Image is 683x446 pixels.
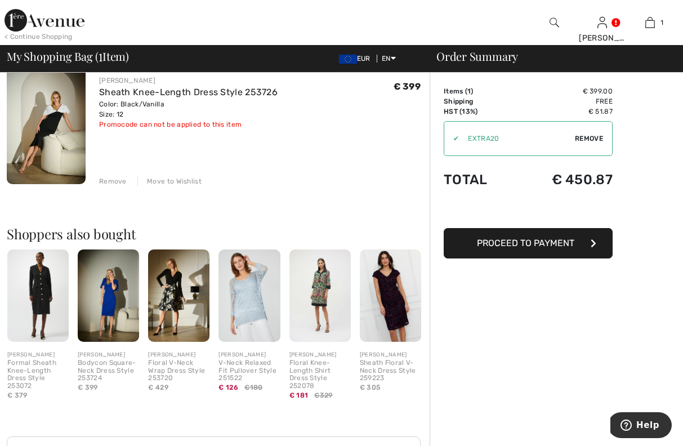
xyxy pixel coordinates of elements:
img: Floral V-Neck Wrap Dress Style 253720 [148,249,209,342]
div: Formal Sheath Knee-Length Dress Style 253072 [7,359,69,390]
div: ✔ [444,133,459,144]
td: Free [514,96,613,106]
div: Floral Knee-Length Shirt Dress Style 252078 [289,359,351,390]
img: Formal Sheath Knee-Length Dress Style 253072 [7,249,69,342]
a: 1 [627,16,673,29]
a: Sheath Knee-Length Dress Style 253726 [99,87,278,97]
span: € 399 [394,81,421,92]
span: 1 [467,87,471,95]
span: EUR [339,55,375,63]
div: Color: Black/Vanilla Size: 12 [99,99,278,119]
div: < Continue Shopping [5,32,73,42]
div: [PERSON_NAME] [218,351,280,359]
img: V-Neck Relaxed Fit Pullover Style 251522 [218,249,280,342]
img: Bodycon Square-Neck Dress Style 253724 [78,249,139,342]
span: 1 [660,17,663,28]
div: V-Neck Relaxed Fit Pullover Style 251522 [218,359,280,382]
div: Bodycon Square-Neck Dress Style 253724 [78,359,139,382]
span: €329 [314,390,332,400]
img: Euro [339,55,357,64]
div: Floral V-Neck Wrap Dress Style 253720 [148,359,209,382]
img: Floral Knee-Length Shirt Dress Style 252078 [289,249,351,342]
h2: Shoppers also bought [7,227,430,240]
img: 1ère Avenue [5,9,84,32]
div: Promocode can not be applied to this item [99,119,278,130]
td: € 399.00 [514,86,613,96]
div: [PERSON_NAME] [579,32,626,44]
span: € 399 [78,383,98,391]
span: € 181 [289,391,309,399]
img: Sheath Floral V-Neck Dress Style 259223 [360,249,421,342]
img: Sheath Knee-Length Dress Style 253726 [7,66,86,184]
span: € 305 [360,383,381,391]
iframe: Opens a widget where you can find more information [610,412,672,440]
span: My Shopping Bag ( Item) [7,51,129,62]
img: My Info [597,16,607,29]
span: 1 [99,48,102,63]
span: €180 [244,382,262,393]
div: Order Summary [423,51,676,62]
img: My Bag [645,16,655,29]
img: search the website [550,16,559,29]
div: Sheath Floral V-Neck Dress Style 259223 [360,359,421,382]
td: € 51.87 [514,106,613,117]
input: Promo code [459,122,575,155]
div: [PERSON_NAME] [148,351,209,359]
div: [PERSON_NAME] [360,351,421,359]
span: Proceed to Payment [477,238,574,248]
span: € 429 [148,383,168,391]
span: € 126 [218,383,238,391]
button: Proceed to Payment [444,228,613,258]
div: Move to Wishlist [137,176,202,186]
td: Items ( ) [444,86,514,96]
div: Remove [99,176,127,186]
td: Total [444,160,514,199]
span: EN [382,55,396,63]
a: Sign In [597,17,607,28]
td: HST (13%) [444,106,514,117]
td: € 450.87 [514,160,613,199]
span: € 379 [7,391,28,399]
div: [PERSON_NAME] [7,351,69,359]
div: [PERSON_NAME] [99,75,278,86]
div: [PERSON_NAME] [289,351,351,359]
iframe: PayPal [444,199,613,224]
span: Remove [575,133,603,144]
td: Shipping [444,96,514,106]
div: [PERSON_NAME] [78,351,139,359]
